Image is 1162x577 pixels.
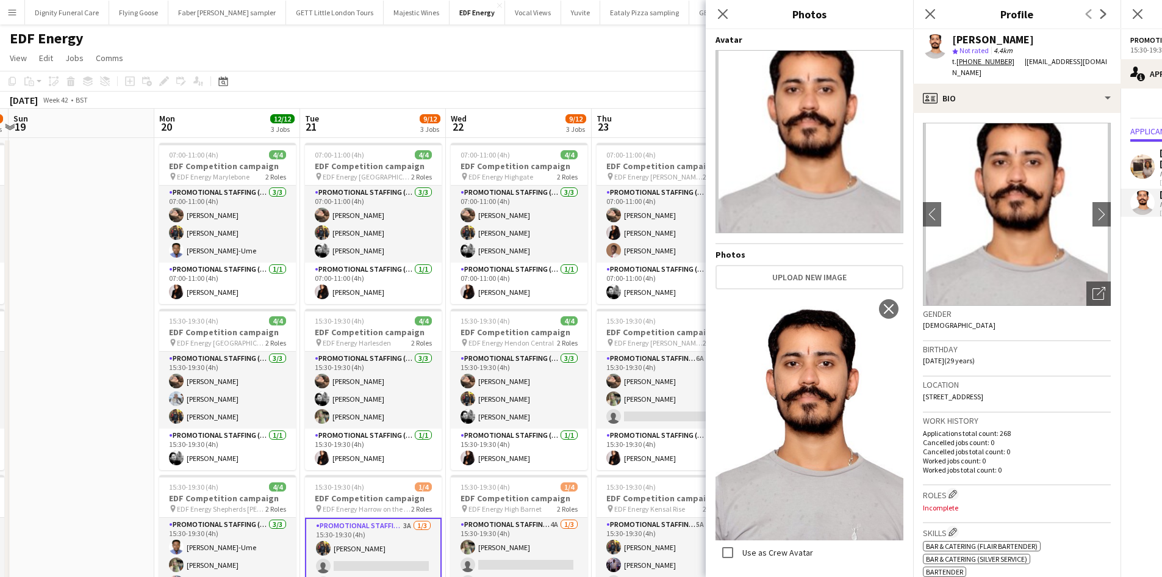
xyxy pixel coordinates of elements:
h3: Photos [706,6,913,22]
div: BST [76,95,88,104]
span: [DEMOGRAPHIC_DATA] [923,321,995,330]
button: Eataly Pizza sampling [600,1,689,24]
button: Upload new image [715,265,903,289]
h4: Avatar [715,34,903,45]
button: Yuvite [561,1,600,24]
img: Crew avatar [715,50,903,233]
span: Jobs [65,53,84,64]
h3: Skills [923,526,1111,539]
p: Applications total count: 268 [923,429,1111,438]
h3: Gender [923,308,1111,319]
button: Dignity Funeral Care [25,1,109,24]
h3: Roles [923,488,1111,501]
p: Worked jobs count: 0 [923,456,1111,465]
span: View [10,53,27,64]
span: Bartender [926,567,963,576]
p: Incomplete [923,503,1111,512]
h3: Work history [923,415,1111,426]
span: Comms [96,53,123,64]
label: Use as Crew Avatar [740,547,813,558]
span: | [EMAIL_ADDRESS][DOMAIN_NAME] [952,57,1107,77]
button: Majestic Wines [384,1,450,24]
p: Worked jobs total count: 0 [923,465,1111,474]
button: EDF Energy [450,1,505,24]
button: Flying Goose [109,1,168,24]
p: Cancelled jobs count: 0 [923,438,1111,447]
span: Bar & Catering (Silver service) [926,554,1027,564]
h3: Profile [913,6,1121,22]
div: [PERSON_NAME] [952,34,1034,45]
a: Jobs [60,50,88,66]
span: Not rated [959,46,989,55]
div: [DATE] [10,94,38,106]
div: t. [952,56,1025,67]
a: Edit [34,50,58,66]
span: 4.4km [991,46,1015,55]
button: GETT Little London Tours [286,1,384,24]
h4: Photos [715,249,903,260]
button: GETT [689,1,726,24]
h3: Birthday [923,344,1111,355]
p: Cancelled jobs total count: 0 [923,447,1111,456]
div: Bio [913,84,1121,113]
span: Edit [39,53,53,64]
span: [STREET_ADDRESS] [923,392,983,401]
div: Open photos pop-in [1086,281,1111,306]
a: [PHONE_NUMBER] [956,57,1025,66]
span: Bar & Catering (Flair Bartender) [926,542,1038,551]
h1: EDF Energy [10,29,84,48]
span: [DATE] (29 years) [923,356,975,365]
button: Faber [PERSON_NAME] sampler [168,1,286,24]
a: Comms [91,50,128,66]
img: Crew photo 1104029 [715,294,903,540]
button: Vocal Views [505,1,561,24]
h3: Location [923,379,1111,390]
img: Crew avatar or photo [923,123,1111,306]
span: Week 42 [40,95,71,104]
a: View [5,50,32,66]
